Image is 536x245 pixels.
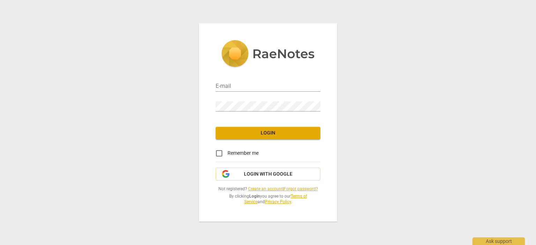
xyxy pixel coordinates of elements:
b: Login [249,194,260,199]
span: By clicking you agree to our and . [216,193,320,205]
a: Forgot password? [284,186,318,191]
a: Privacy Policy [265,199,291,204]
button: Login [216,127,320,139]
button: Login with Google [216,168,320,181]
span: Not registered? | [216,186,320,192]
div: Ask support [472,237,525,245]
a: Terms of Service [244,194,307,205]
img: 5ac2273c67554f335776073100b6d88f.svg [221,40,315,69]
span: Login [221,130,315,137]
span: Remember me [228,150,259,157]
a: Create an account [248,186,283,191]
span: Login with Google [244,171,292,178]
